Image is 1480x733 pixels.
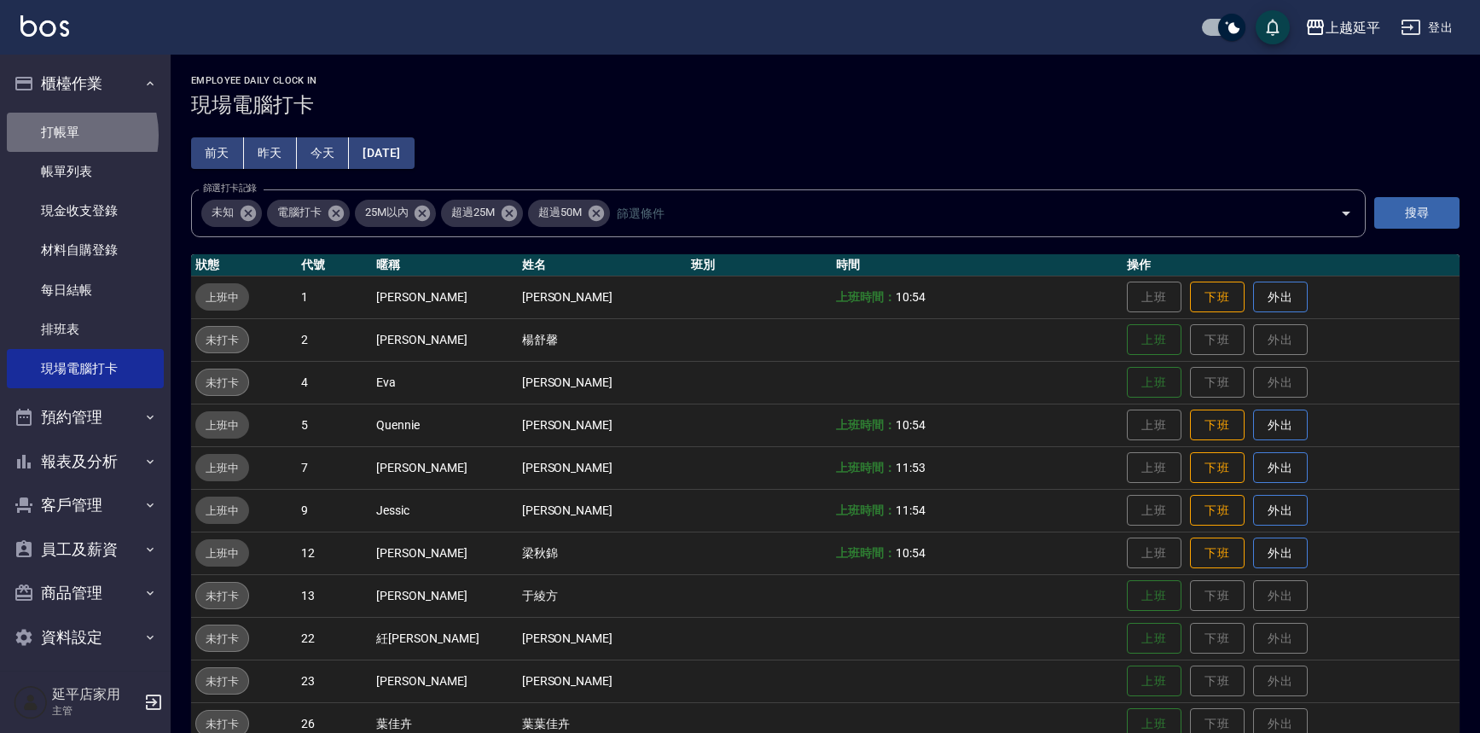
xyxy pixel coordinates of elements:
button: 上班 [1127,666,1181,697]
button: 外出 [1253,452,1308,484]
b: 上班時間： [836,290,896,304]
h2: Employee Daily Clock In [191,75,1460,86]
td: 13 [297,574,372,617]
button: 資料設定 [7,615,164,660]
td: [PERSON_NAME] [518,276,687,318]
span: 未知 [201,204,244,221]
th: 時間 [832,254,1123,276]
a: 每日結帳 [7,271,164,310]
button: 報表及分析 [7,439,164,484]
a: 排班表 [7,310,164,349]
span: 10:54 [896,418,926,432]
td: Quennie [372,404,517,446]
th: 暱稱 [372,254,517,276]
button: 外出 [1253,282,1308,313]
div: 上越延平 [1326,17,1380,38]
span: 11:54 [896,503,926,517]
td: [PERSON_NAME] [372,276,517,318]
td: [PERSON_NAME] [372,318,517,361]
span: 未打卡 [196,587,248,605]
span: 上班中 [195,416,249,434]
td: 9 [297,489,372,532]
button: 今天 [297,137,350,169]
button: 登出 [1394,12,1460,44]
b: 上班時間： [836,418,896,432]
button: 員工及薪資 [7,527,164,572]
span: 未打卡 [196,331,248,349]
button: 上班 [1127,623,1181,654]
td: [PERSON_NAME] [518,404,687,446]
div: 未知 [201,200,262,227]
td: [PERSON_NAME] [518,489,687,532]
button: Open [1332,200,1360,227]
button: 外出 [1253,410,1308,441]
button: 預約管理 [7,395,164,439]
td: 1 [297,276,372,318]
td: 7 [297,446,372,489]
a: 現場電腦打卡 [7,349,164,388]
span: 超過25M [441,204,505,221]
button: save [1256,10,1290,44]
td: 梁秋錦 [518,532,687,574]
button: 下班 [1190,410,1245,441]
button: 櫃檯作業 [7,61,164,106]
a: 材料自購登錄 [7,230,164,270]
span: 25M以內 [355,204,419,221]
img: Person [14,685,48,719]
b: 上班時間： [836,503,896,517]
td: [PERSON_NAME] [372,660,517,702]
button: 外出 [1253,538,1308,569]
button: 下班 [1190,495,1245,526]
span: 11:53 [896,461,926,474]
img: Logo [20,15,69,37]
button: 上班 [1127,580,1181,612]
td: 12 [297,532,372,574]
th: 班別 [687,254,832,276]
div: 超過25M [441,200,523,227]
button: 下班 [1190,538,1245,569]
td: [PERSON_NAME] [518,361,687,404]
th: 代號 [297,254,372,276]
button: 商品管理 [7,571,164,615]
label: 篩選打卡記錄 [203,182,257,195]
h5: 延平店家用 [52,686,139,703]
div: 25M以內 [355,200,437,227]
td: [PERSON_NAME] [518,446,687,489]
span: 10:54 [896,546,926,560]
span: 超過50M [528,204,592,221]
button: 上班 [1127,324,1181,356]
h3: 現場電腦打卡 [191,93,1460,117]
td: [PERSON_NAME] [518,617,687,660]
span: 上班中 [195,544,249,562]
a: 打帳單 [7,113,164,152]
td: 4 [297,361,372,404]
td: 紝[PERSON_NAME] [372,617,517,660]
button: 下班 [1190,282,1245,313]
span: 未打卡 [196,630,248,648]
button: 上班 [1127,367,1181,398]
span: 10:54 [896,290,926,304]
button: 搜尋 [1374,197,1460,229]
td: 2 [297,318,372,361]
td: 23 [297,660,372,702]
td: Eva [372,361,517,404]
a: 現金收支登錄 [7,191,164,230]
div: 超過50M [528,200,610,227]
span: 上班中 [195,502,249,520]
td: 楊舒馨 [518,318,687,361]
button: 前天 [191,137,244,169]
b: 上班時間： [836,461,896,474]
button: 客戶管理 [7,483,164,527]
p: 主管 [52,703,139,718]
span: 未打卡 [196,374,248,392]
span: 上班中 [195,459,249,477]
td: 5 [297,404,372,446]
th: 狀態 [191,254,297,276]
td: 于綾方 [518,574,687,617]
button: 下班 [1190,452,1245,484]
div: 電腦打卡 [267,200,350,227]
td: [PERSON_NAME] [372,574,517,617]
button: 昨天 [244,137,297,169]
span: 未打卡 [196,715,248,733]
a: 帳單列表 [7,152,164,191]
